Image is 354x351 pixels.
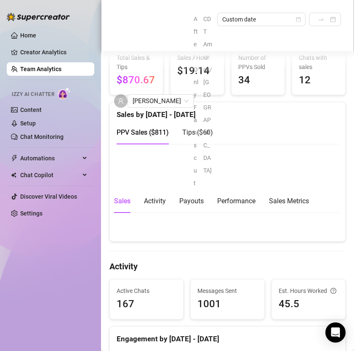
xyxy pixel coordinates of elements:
[269,196,309,206] div: Sales Metrics
[20,152,80,165] span: Automations
[20,133,64,140] a: Chat Monitoring
[109,261,346,272] h4: Activity
[7,13,70,21] img: logo-BBDzfeDw.svg
[325,322,346,343] div: Open Intercom Messenger
[20,210,43,217] a: Settings
[279,286,338,295] div: Est. Hours Worked
[328,15,328,24] input: End date
[197,296,257,312] span: 1001
[58,87,71,99] img: AI Chatter
[179,196,204,206] div: Payouts
[194,13,198,189] span: After OnlyFans cut
[11,155,18,162] span: thunderbolt
[20,193,77,200] a: Discover Viral Videos
[203,13,212,177] span: CDT America/[GEOGRAPHIC_DATA]
[222,13,301,26] span: Custom date
[197,286,257,295] span: Messages Sent
[11,172,16,178] img: Chat Copilot
[217,196,256,206] div: Performance
[20,32,36,39] a: Home
[318,16,325,23] span: swap-right
[117,286,176,295] span: Active Chats
[118,98,124,104] span: user
[20,168,80,182] span: Chat Copilot
[20,106,42,113] a: Content
[117,296,176,312] span: 167
[296,17,301,22] span: calendar
[114,196,130,206] div: Sales
[20,66,61,72] a: Team Analytics
[279,296,338,312] span: 45.5
[318,16,325,23] span: to
[330,286,336,295] span: question-circle
[133,95,189,107] span: toni
[20,45,88,59] a: Creator Analytics
[117,327,338,345] div: Engagement by [DATE] - [DATE]
[12,90,54,98] span: Izzy AI Chatter
[314,15,314,24] input: Start date
[144,196,166,206] div: Activity
[20,120,36,127] a: Setup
